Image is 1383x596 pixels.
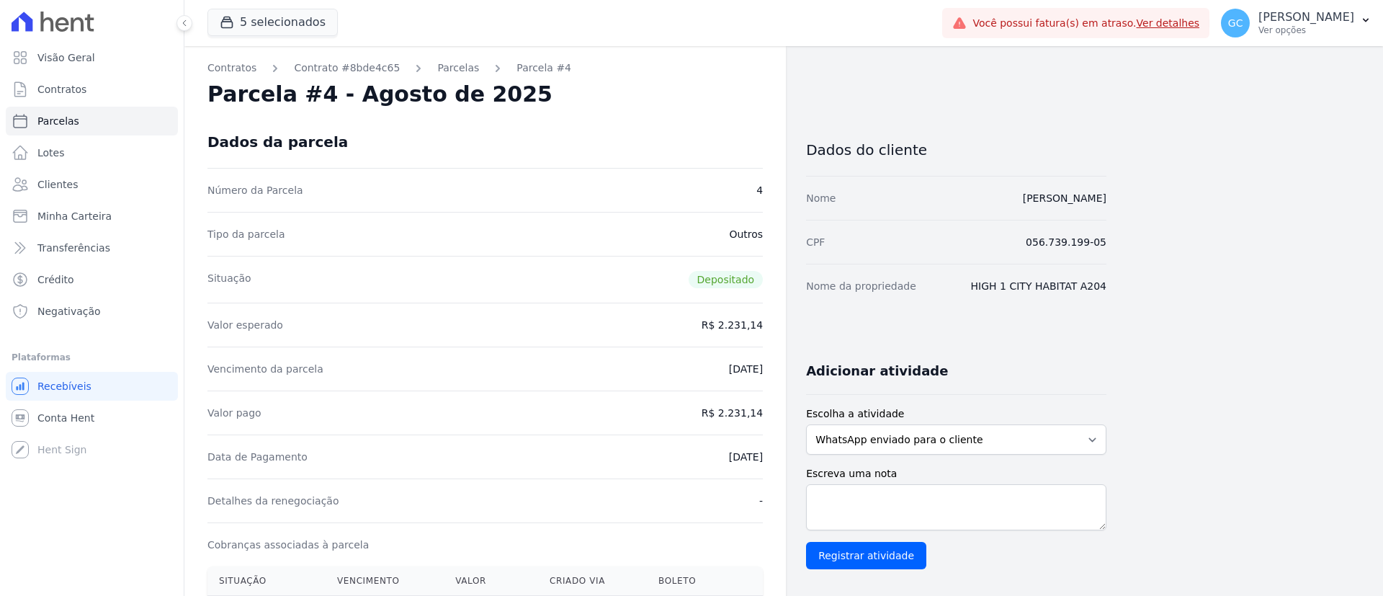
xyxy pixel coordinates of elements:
[437,61,479,76] a: Parcelas
[729,362,763,376] dd: [DATE]
[729,450,763,464] dd: [DATE]
[444,566,538,596] th: Valor
[759,494,763,508] dd: -
[702,318,763,332] dd: R$ 2.231,14
[207,227,285,241] dt: Tipo da parcela
[207,318,283,332] dt: Valor esperado
[1026,235,1106,249] dd: 056.739.199-05
[729,227,763,241] dd: Outros
[1137,17,1200,29] a: Ver detalhes
[37,272,74,287] span: Crédito
[6,107,178,135] a: Parcelas
[6,233,178,262] a: Transferências
[207,566,326,596] th: Situação
[1023,192,1106,204] a: [PERSON_NAME]
[37,379,91,393] span: Recebíveis
[6,372,178,401] a: Recebíveis
[207,494,339,508] dt: Detalhes da renegociação
[756,183,763,197] dd: 4
[207,9,338,36] button: 5 selecionados
[207,61,763,76] nav: Breadcrumb
[6,265,178,294] a: Crédito
[806,191,836,205] dt: Nome
[806,141,1106,159] h3: Dados do cliente
[207,538,369,552] dt: Cobranças associadas à parcela
[971,279,1106,293] dd: HIGH 1 CITY HABITAT A204
[806,406,1106,422] label: Escolha a atividade
[207,271,251,288] dt: Situação
[37,114,79,128] span: Parcelas
[37,411,94,425] span: Conta Hent
[972,16,1199,31] span: Você possui fatura(s) em atraso.
[207,450,308,464] dt: Data de Pagamento
[689,271,764,288] span: Depositado
[207,81,552,107] h2: Parcela #4 - Agosto de 2025
[806,279,916,293] dt: Nome da propriedade
[806,235,825,249] dt: CPF
[37,82,86,97] span: Contratos
[538,566,647,596] th: Criado via
[6,138,178,167] a: Lotes
[37,50,95,65] span: Visão Geral
[702,406,763,420] dd: R$ 2.231,14
[1209,3,1383,43] button: GC [PERSON_NAME] Ver opções
[207,61,256,76] a: Contratos
[6,404,178,432] a: Conta Hent
[516,61,571,76] a: Parcela #4
[6,75,178,104] a: Contratos
[207,406,261,420] dt: Valor pago
[1258,25,1354,36] p: Ver opções
[12,349,172,366] div: Plataformas
[806,363,948,380] h3: Adicionar atividade
[207,183,303,197] dt: Número da Parcela
[37,209,112,223] span: Minha Carteira
[806,466,1106,481] label: Escreva uma nota
[6,170,178,199] a: Clientes
[6,297,178,326] a: Negativação
[37,304,101,319] span: Negativação
[1228,18,1243,28] span: GC
[6,202,178,231] a: Minha Carteira
[6,43,178,72] a: Visão Geral
[647,566,731,596] th: Boleto
[207,133,348,151] div: Dados da parcela
[37,241,110,255] span: Transferências
[207,362,323,376] dt: Vencimento da parcela
[326,566,444,596] th: Vencimento
[294,61,400,76] a: Contrato #8bde4c65
[806,542,926,569] input: Registrar atividade
[37,146,65,160] span: Lotes
[37,177,78,192] span: Clientes
[1258,10,1354,25] p: [PERSON_NAME]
